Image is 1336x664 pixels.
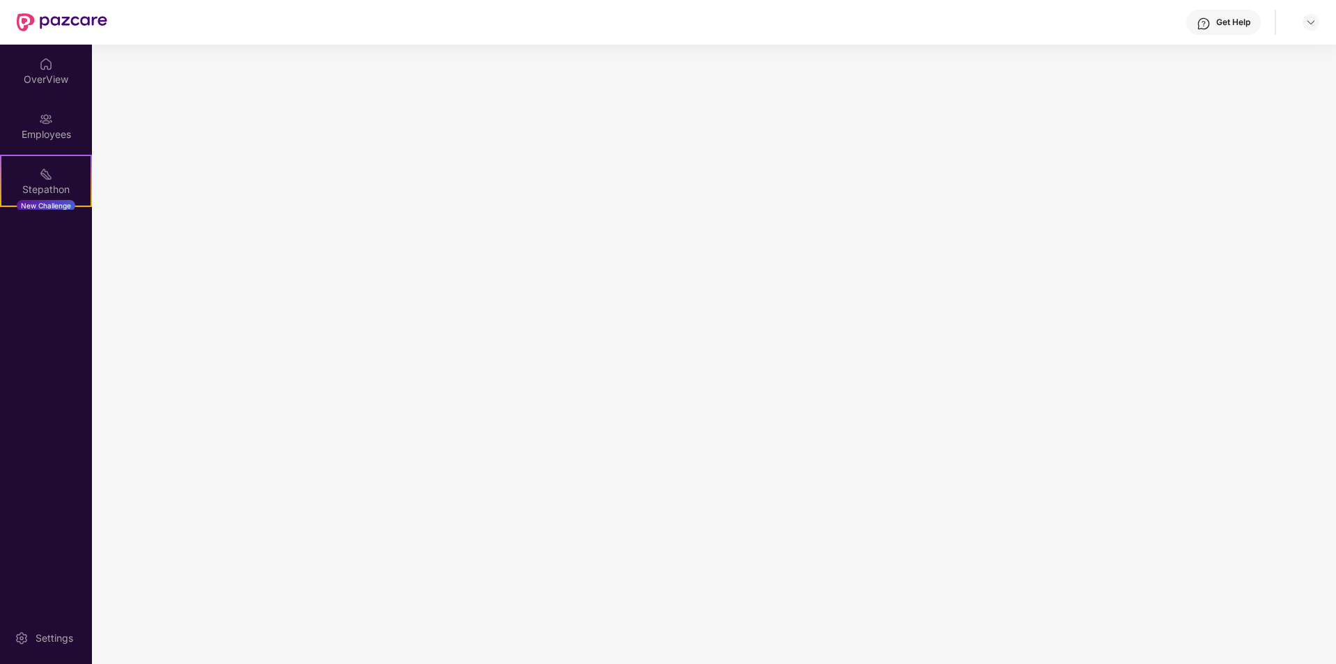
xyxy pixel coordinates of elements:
img: svg+xml;base64,PHN2ZyBpZD0iU2V0dGluZy0yMHgyMCIgeG1sbnM9Imh0dHA6Ly93d3cudzMub3JnLzIwMDAvc3ZnIiB3aW... [15,631,29,645]
div: Get Help [1216,17,1250,28]
div: Settings [31,631,77,645]
div: New Challenge [17,200,75,211]
div: Stepathon [1,183,91,196]
img: New Pazcare Logo [17,13,107,31]
img: svg+xml;base64,PHN2ZyBpZD0iSG9tZSIgeG1sbnM9Imh0dHA6Ly93d3cudzMub3JnLzIwMDAvc3ZnIiB3aWR0aD0iMjAiIG... [39,57,53,71]
img: svg+xml;base64,PHN2ZyBpZD0iRHJvcGRvd24tMzJ4MzIiIHhtbG5zPSJodHRwOi8vd3d3LnczLm9yZy8yMDAwL3N2ZyIgd2... [1305,17,1316,28]
img: svg+xml;base64,PHN2ZyBpZD0iRW1wbG95ZWVzIiB4bWxucz0iaHR0cDovL3d3dy53My5vcmcvMjAwMC9zdmciIHdpZHRoPS... [39,112,53,126]
img: svg+xml;base64,PHN2ZyB4bWxucz0iaHR0cDovL3d3dy53My5vcmcvMjAwMC9zdmciIHdpZHRoPSIyMSIgaGVpZ2h0PSIyMC... [39,167,53,181]
img: svg+xml;base64,PHN2ZyBpZD0iSGVscC0zMngzMiIgeG1sbnM9Imh0dHA6Ly93d3cudzMub3JnLzIwMDAvc3ZnIiB3aWR0aD... [1197,17,1211,31]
